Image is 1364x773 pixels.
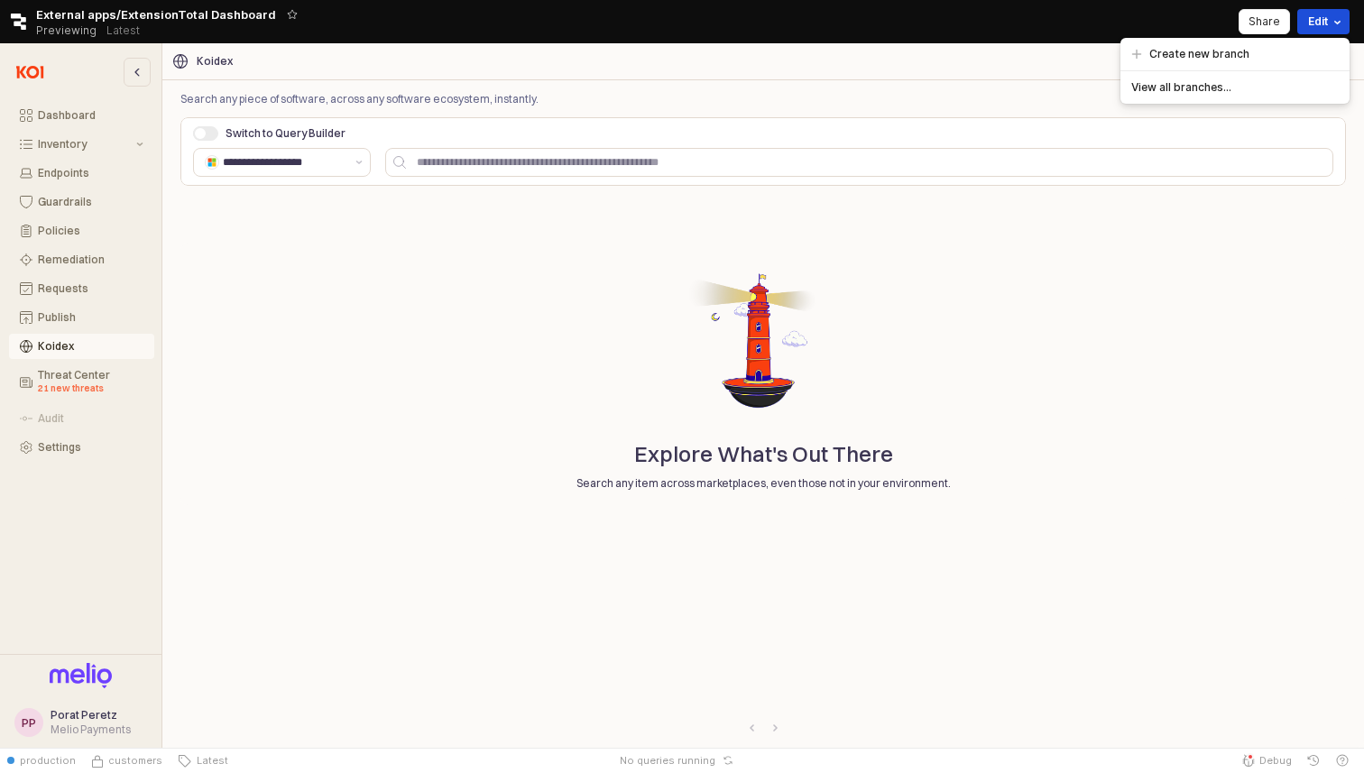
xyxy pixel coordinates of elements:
div: Dashboard [38,109,143,122]
div: Melio Payments [51,722,131,737]
p: Explore What's Out There [634,437,893,470]
button: Inventory [9,132,154,157]
span: customers [108,753,162,768]
div: PP [22,713,36,732]
div: Audit [38,412,143,425]
div: Settings [38,441,143,454]
span: Switch to Query Builder [226,126,346,140]
div: Koidex [38,340,143,353]
div: 21 new threats [38,382,143,396]
button: Guardrails [9,189,154,215]
button: Reset app state [719,755,737,766]
button: Dashboard [9,103,154,128]
span: Previewing [36,22,97,40]
button: Edit [1297,9,1350,34]
button: Policies [9,218,154,244]
h5: View all branches... [1131,80,1231,95]
button: Koidex [9,334,154,359]
span: Debug [1259,753,1292,768]
div: Guardrails [38,196,143,208]
div: Publish [38,311,143,324]
p: Latest [106,23,140,38]
span: No queries running [620,753,715,768]
h5: Create new branch [1149,47,1249,61]
span: production [20,753,76,768]
button: Endpoints [9,161,154,186]
div: Koidex [197,55,233,68]
button: Audit [9,406,154,431]
button: Source Control [83,748,170,773]
div: Previewing Latest [36,18,150,43]
div: Threat Center [38,369,143,396]
button: Show suggestions [348,149,370,176]
nav: Pagination [180,717,1346,739]
div: Requests [38,282,143,295]
button: Settings [9,435,154,460]
button: Publish [9,305,154,330]
span: External apps/ExtensionTotal Dashboard [36,5,276,23]
button: History [1299,748,1328,773]
p: Search any item across marketplaces, even those not in your environment. [511,475,1016,492]
button: Remediation [9,247,154,272]
button: Threat Center [9,363,154,402]
p: Share [1249,14,1280,29]
div: Policies [38,225,143,237]
button: Share app [1239,9,1290,34]
button: Debug [1234,748,1299,773]
p: Search any piece of software, across any software ecosystem, instantly. [180,91,789,107]
span: Latest [191,753,228,768]
div: Remediation [38,253,143,266]
div: Inventory [38,138,133,151]
button: Help [1328,748,1357,773]
button: PP [14,708,43,737]
button: Releases and History [97,18,150,43]
button: Add app to favorites [283,5,301,23]
div: Endpoints [38,167,143,179]
button: Requests [9,276,154,301]
button: Latest [170,748,235,773]
main: App Frame [162,43,1364,748]
span: Porat Peretz [51,708,117,722]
